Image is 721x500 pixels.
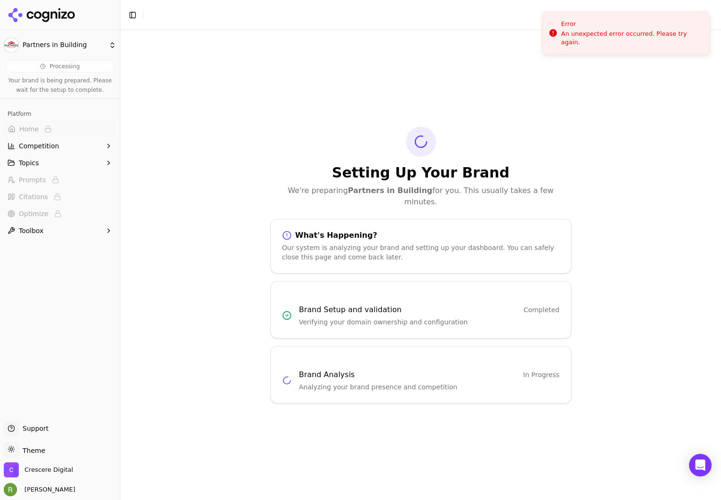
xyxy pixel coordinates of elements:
button: Open user button [4,483,75,496]
p: Verifying your domain ownership and configuration [299,317,560,327]
button: Competition [4,138,116,153]
span: Support [19,424,48,433]
span: Theme [19,447,45,454]
span: Processing [49,63,79,70]
button: Toolbox [4,223,116,238]
img: Partners in Building [4,38,19,53]
span: Completed [523,305,559,315]
p: Your brand is being prepared. Please wait for the setup to complete. [6,76,114,95]
span: [PERSON_NAME] [21,485,75,494]
strong: Partners in Building [348,186,433,195]
span: Toolbox [19,226,44,235]
h3: Brand Analysis [299,369,355,380]
img: Crescere Digital [4,462,19,477]
h3: Brand Setup and validation [299,304,402,315]
img: Ryan Boe [4,483,17,496]
h1: Setting Up Your Brand [270,164,571,181]
span: Crescere Digital [24,466,73,474]
p: Analyzing your brand presence and competition [299,382,560,392]
div: Error [561,19,702,29]
p: We're preparing for you. This usually takes a few minutes. [270,185,571,208]
span: Home [19,124,39,134]
span: Citations [19,192,48,202]
span: Topics [19,158,39,168]
span: In Progress [523,370,559,379]
span: Optimize [19,209,48,218]
div: Our system is analyzing your brand and setting up your dashboard. You can safely close this page ... [282,243,560,262]
button: Open organization switcher [4,462,73,477]
span: Partners in Building [23,41,105,49]
div: An unexpected error occurred. Please try again. [561,30,702,47]
div: Platform [4,106,116,121]
span: Competition [19,141,59,151]
span: Prompts [19,175,46,185]
button: Topics [4,155,116,170]
div: What's Happening? [282,231,560,240]
div: Open Intercom Messenger [689,454,712,476]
